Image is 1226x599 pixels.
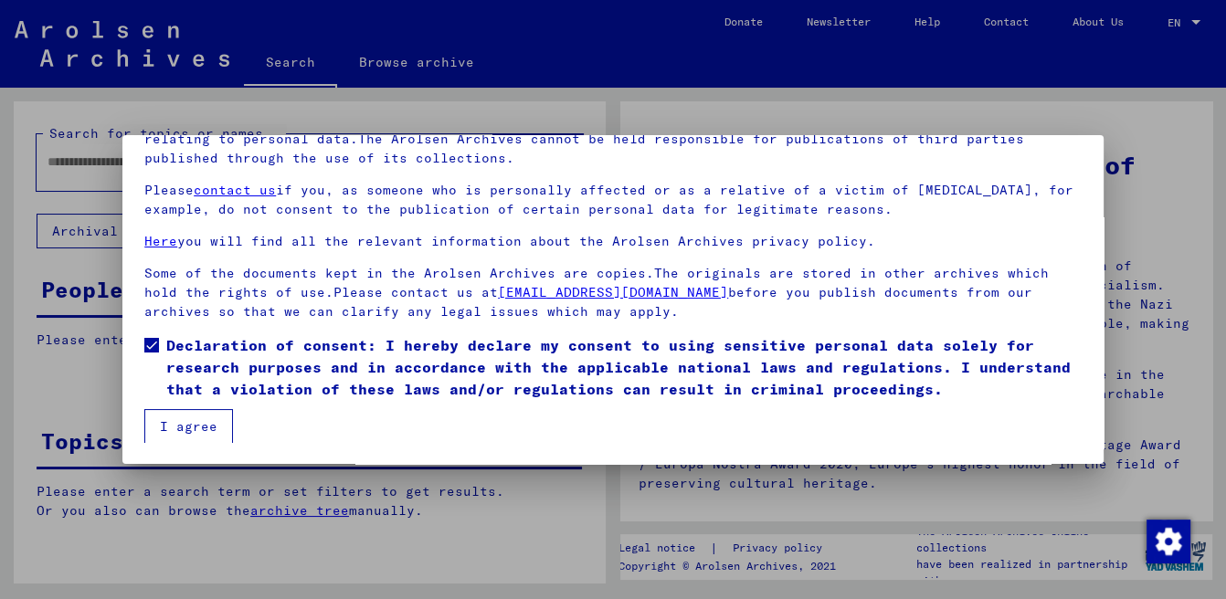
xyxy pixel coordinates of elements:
[144,264,1082,321] p: Some of the documents kept in the Arolsen Archives are copies.The originals are stored in other a...
[166,334,1082,400] span: Declaration of consent: I hereby declare my consent to using sensitive personal data solely for r...
[144,409,233,444] button: I agree
[1147,520,1190,563] img: Change consent
[498,284,728,300] a: [EMAIL_ADDRESS][DOMAIN_NAME]
[144,233,177,249] a: Here
[144,181,1082,219] p: Please if you, as someone who is personally affected or as a relative of a victim of [MEDICAL_DAT...
[144,232,1082,251] p: you will find all the relevant information about the Arolsen Archives privacy policy.
[194,182,276,198] a: contact us
[1146,519,1189,562] div: Change consent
